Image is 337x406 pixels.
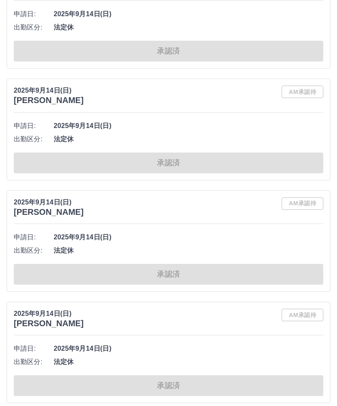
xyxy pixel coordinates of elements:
[54,357,323,367] span: 法定休
[14,357,54,367] span: 出勤区分:
[54,121,323,131] span: 2025年9月14日(日)
[14,134,54,144] span: 出勤区分:
[54,22,323,32] span: 法定休
[54,246,323,256] span: 法定休
[14,22,54,32] span: 出勤区分:
[14,232,54,242] span: 申請日:
[14,9,54,19] span: 申請日:
[14,121,54,131] span: 申請日:
[14,197,84,207] p: 2025年9月14日(日)
[54,232,323,242] span: 2025年9月14日(日)
[54,344,323,354] span: 2025年9月14日(日)
[14,344,54,354] span: 申請日:
[14,319,84,328] h3: [PERSON_NAME]
[14,246,54,256] span: 出勤区分:
[14,309,84,319] p: 2025年9月14日(日)
[14,207,84,217] h3: [PERSON_NAME]
[54,9,323,19] span: 2025年9月14日(日)
[14,86,84,96] p: 2025年9月14日(日)
[54,134,323,144] span: 法定休
[14,96,84,105] h3: [PERSON_NAME]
